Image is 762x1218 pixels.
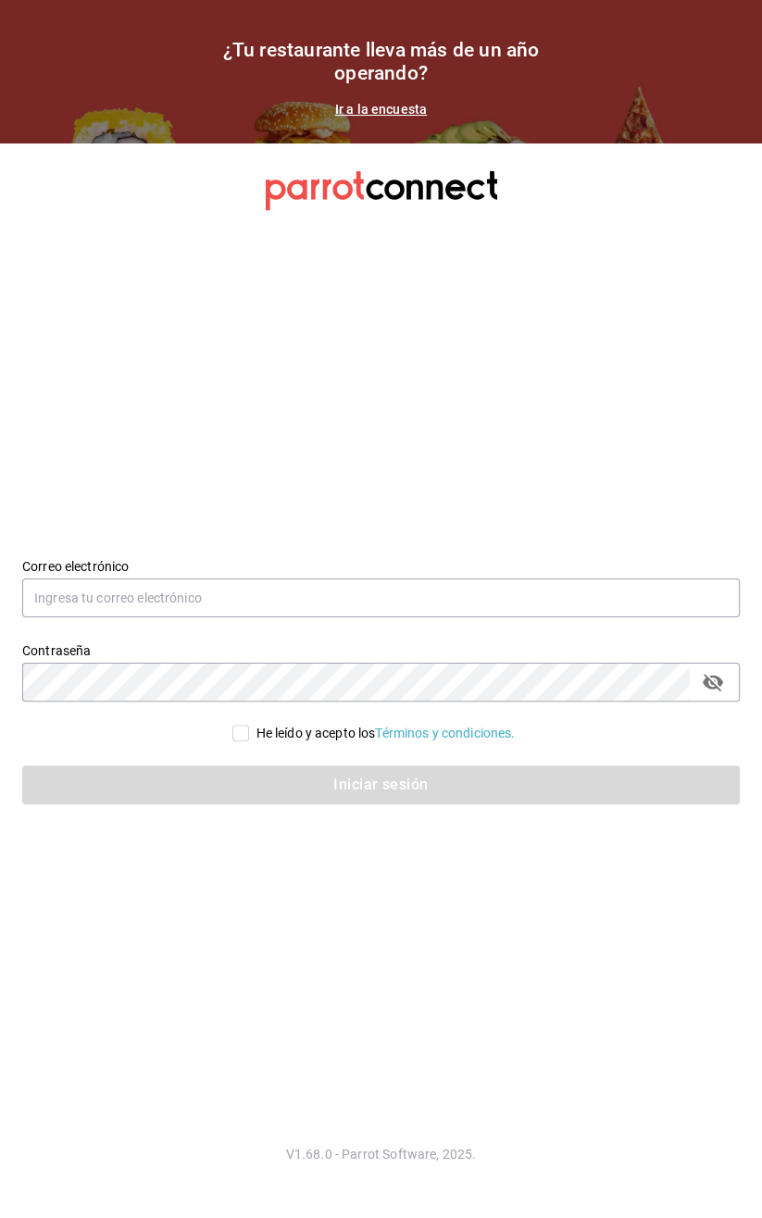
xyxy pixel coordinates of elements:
[22,643,740,656] label: Contraseña
[22,1145,740,1163] p: V1.68.0 - Parrot Software, 2025.
[22,578,740,617] input: Ingresa tu correo electrónico
[697,666,729,698] button: passwordField
[22,559,740,572] label: Correo electrónico
[335,102,427,117] a: Ir a la encuesta
[375,726,515,740] a: Términos y condiciones.
[256,724,516,743] div: He leído y acepto los
[196,39,567,85] h1: ¿Tu restaurante lleva más de un año operando?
